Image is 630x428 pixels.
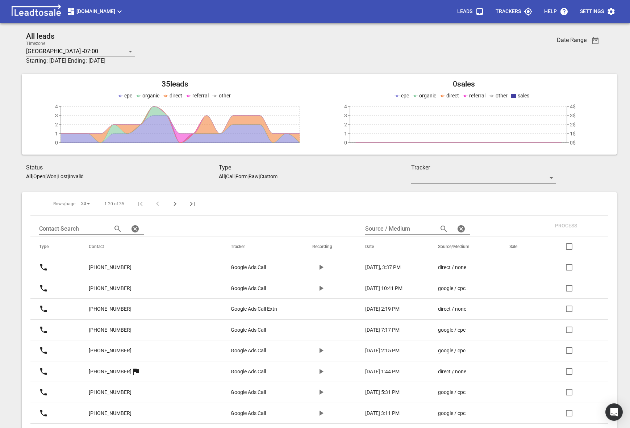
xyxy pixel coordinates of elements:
a: Google Ads Call [231,347,283,354]
svg: Call [39,326,48,334]
span: 1-20 of 35 [104,201,124,207]
p: [PHONE_NUMBER] [89,347,132,354]
tspan: 0$ [570,140,576,146]
p: [GEOGRAPHIC_DATA] -07:00 [26,47,98,55]
span: other [496,93,508,98]
p: Raw [249,173,259,179]
th: Tracker [222,236,304,257]
span: | [225,173,226,179]
a: [PHONE_NUMBER] [89,259,132,276]
th: Date [356,236,429,257]
a: Google Ads Call [231,389,283,396]
h2: 35 leads [30,80,320,89]
p: Settings [580,8,604,15]
tspan: 0 [55,140,58,146]
p: google / cpc [438,410,466,417]
img: logo [9,4,64,19]
a: [PHONE_NUMBER] [89,383,132,401]
a: direct / none [438,368,480,375]
h3: Status [26,163,219,172]
span: Rows/page [53,201,75,207]
label: Timezone [26,41,45,46]
a: [DATE] 1:44 PM [365,368,409,375]
span: referral [469,93,485,98]
p: direct / none [438,305,466,313]
a: Google Ads Call Extn [231,305,283,313]
svg: Call [39,388,48,396]
p: Google Ads Call [231,389,266,396]
a: [DATE] 5:31 PM [365,389,409,396]
p: Google Ads Call [231,410,266,417]
span: | [32,173,33,179]
span: cpc [401,93,409,98]
span: cpc [124,93,132,98]
p: Open [33,173,45,179]
p: Lost [58,173,68,179]
a: [PHONE_NUMBER] [89,363,132,381]
tspan: 3 [344,113,347,118]
span: organic [419,93,436,98]
p: [DATE] 10:41 PM [365,285,402,292]
a: [DATE], 3:37 PM [365,264,409,271]
a: google / cpc [438,285,480,292]
svg: Call [39,409,48,417]
p: [DATE] 2:15 PM [365,347,400,354]
h3: Starting: [DATE] Ending: [DATE] [26,56,508,65]
p: [PHONE_NUMBER] [89,326,132,334]
p: [DATE] 1:44 PM [365,368,400,375]
a: [DATE] 2:19 PM [365,305,409,313]
p: Google Ads Call [231,285,266,292]
p: google / cpc [438,285,466,292]
h3: Date Range [557,37,587,43]
tspan: 4 [344,104,347,109]
a: Google Ads Call [231,264,283,271]
p: [DATE] 3:11 PM [365,410,400,417]
h2: All leads [26,32,508,41]
svg: Call [39,284,48,293]
a: google / cpc [438,410,480,417]
p: Google Ads Call [231,368,266,375]
tspan: 1 [344,131,347,137]
a: [DATE] 2:15 PM [365,347,409,354]
p: [DATE], 3:37 PM [365,264,401,271]
tspan: 0 [344,140,347,146]
a: [DATE] 7:17 PM [365,326,409,334]
aside: All [26,173,32,179]
p: Google Ads Call Extn [231,305,277,313]
p: [DATE] 5:31 PM [365,389,400,396]
div: 20 [78,199,93,209]
tspan: 4$ [570,104,576,109]
a: google / cpc [438,389,480,396]
p: Custom [260,173,278,179]
span: | [68,173,69,179]
p: Form [235,173,247,179]
a: Google Ads Call [231,368,283,375]
h2: 0 sales [320,80,609,89]
p: Google Ads Call [231,326,266,334]
p: [PHONE_NUMBER] [89,285,132,292]
p: [PHONE_NUMBER] [89,410,132,417]
p: google / cpc [438,389,466,396]
p: [PHONE_NUMBER] [89,305,132,313]
svg: Call [39,305,48,313]
tspan: 4 [55,104,58,109]
a: [PHONE_NUMBER] [89,342,132,360]
p: Leads [457,8,472,15]
a: [DATE] 10:41 PM [365,285,409,292]
span: sales [518,93,529,98]
span: | [234,173,235,179]
tspan: 2$ [570,122,576,127]
svg: Call [39,367,48,376]
svg: Call [39,263,48,272]
p: google / cpc [438,326,466,334]
tspan: 3 [55,113,58,118]
p: Google Ads Call [231,347,266,354]
p: [DATE] 7:17 PM [365,326,400,334]
p: Google Ads Call [231,264,266,271]
a: google / cpc [438,347,480,354]
p: [PHONE_NUMBER] [89,389,132,396]
button: Date Range [587,32,604,49]
button: Last Page [184,195,201,213]
p: Help [544,8,557,15]
span: direct [446,93,459,98]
